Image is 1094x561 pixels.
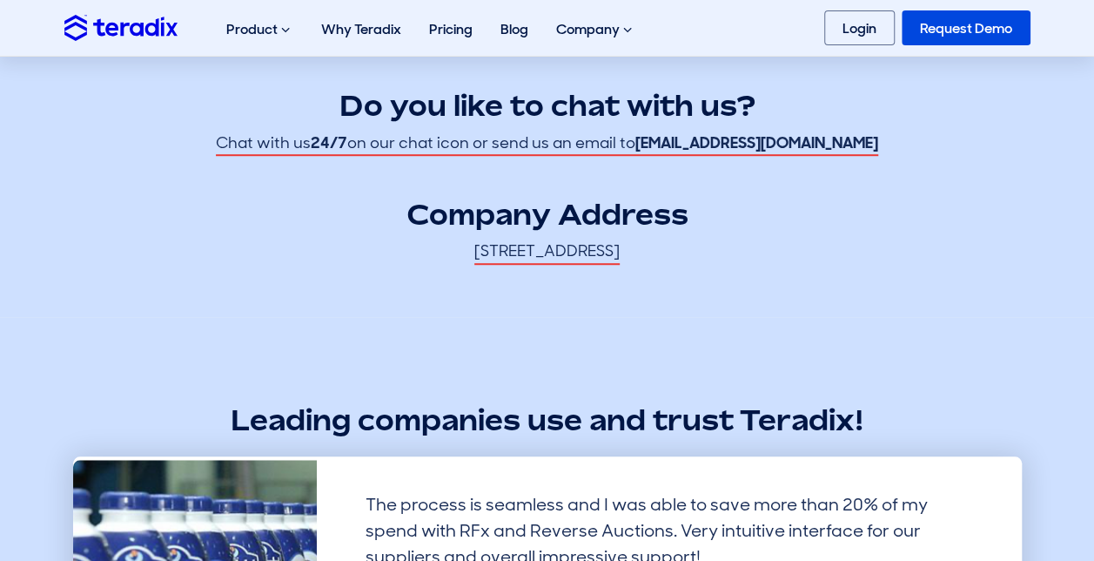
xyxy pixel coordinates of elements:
[635,132,878,153] strong: [EMAIL_ADDRESS][DOMAIN_NAME]
[979,446,1070,537] iframe: Chatbot
[64,86,1030,125] h2: Do you like to chat with us?
[212,2,307,57] div: Product
[824,10,895,45] a: Login
[487,2,542,57] a: Blog
[307,2,415,57] a: Why Teradix
[415,2,487,57] a: Pricing
[64,195,1030,234] h2: Company Address
[902,10,1030,45] a: Request Demo
[216,132,878,156] span: Chat with us on our chat icon or send us an email to
[311,132,347,153] strong: 24/7
[64,401,1030,440] h2: Leading companies use and trust Teradix!
[64,15,178,40] img: Teradix logo
[474,240,620,264] span: [STREET_ADDRESS]
[542,2,649,57] div: Company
